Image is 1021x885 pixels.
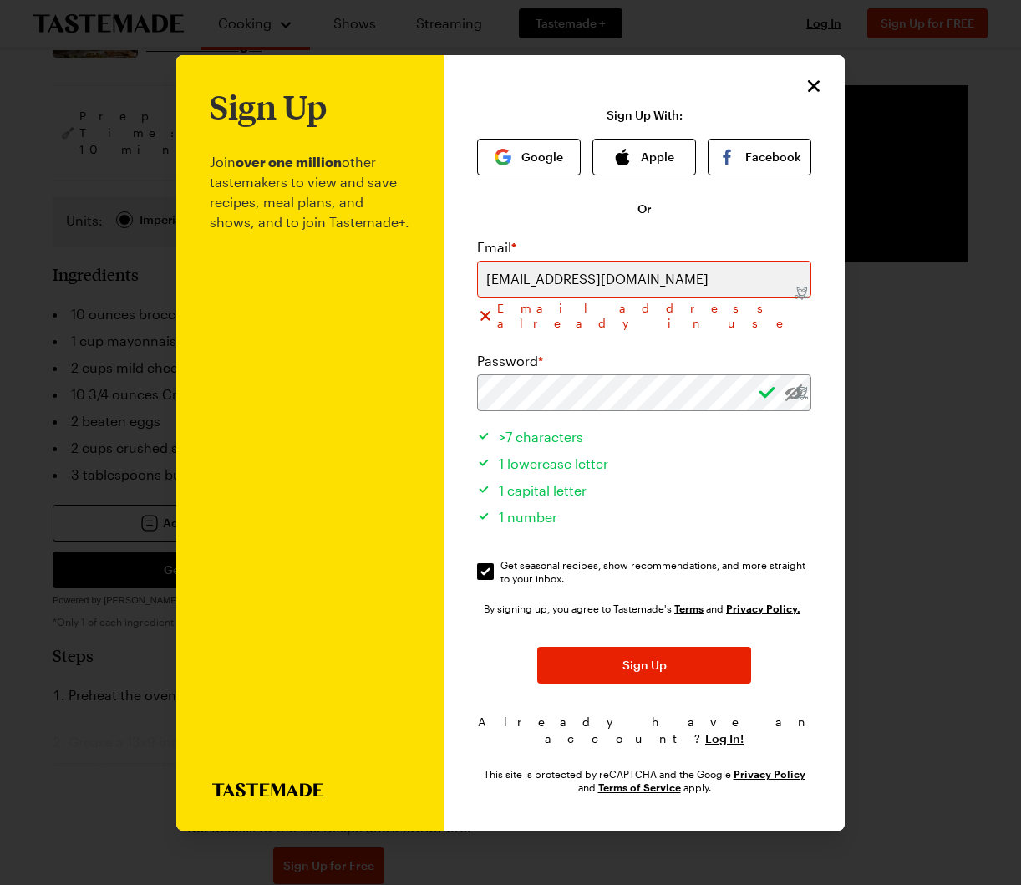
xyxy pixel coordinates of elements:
[537,647,751,684] button: Sign Up
[477,301,811,331] div: Email address already in use
[484,600,805,617] div: By signing up, you agree to Tastemade's and
[478,715,811,745] span: Already have an account?
[499,429,583,445] span: >7 characters
[674,601,704,615] a: Tastemade Terms of Service
[499,455,608,471] span: 1 lowercase letter
[210,89,327,125] h1: Sign Up
[607,109,683,122] p: Sign Up With:
[477,351,543,371] label: Password
[708,139,811,175] button: Facebook
[477,139,581,175] button: Google
[477,563,494,580] input: Get seasonal recipes, show recommendations, and more straight to your inbox.
[803,75,825,97] button: Close
[236,154,342,170] b: over one million
[637,201,652,217] span: Or
[499,509,557,525] span: 1 number
[726,601,800,615] a: Tastemade Privacy Policy
[210,125,410,783] p: Join other tastemakers to view and save recipes, meal plans, and shows, and to join Tastemade+.
[499,482,587,498] span: 1 capital letter
[598,780,681,794] a: Google Terms of Service
[592,139,696,175] button: Apple
[477,237,516,257] label: Email
[477,767,811,794] div: This site is protected by reCAPTCHA and the Google and apply.
[500,558,813,585] span: Get seasonal recipes, show recommendations, and more straight to your inbox.
[622,657,667,674] span: Sign Up
[705,730,744,747] button: Log In!
[734,766,805,781] a: Google Privacy Policy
